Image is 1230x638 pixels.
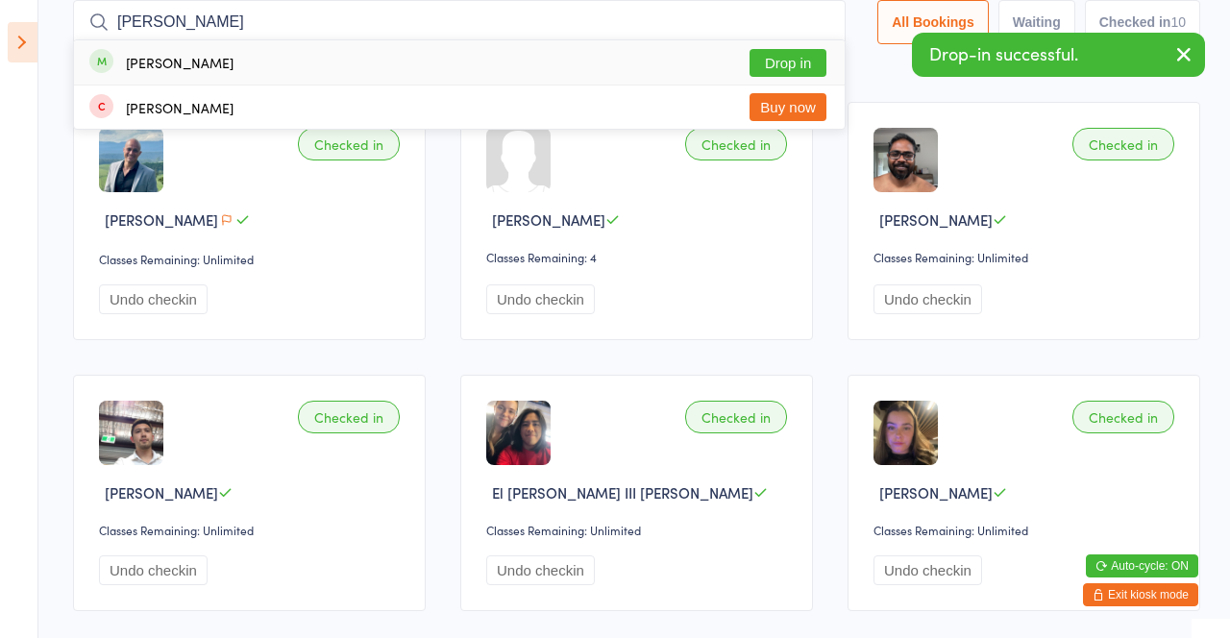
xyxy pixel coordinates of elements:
button: Undo checkin [486,284,595,314]
div: Checked in [1072,128,1174,160]
span: El [PERSON_NAME] III [PERSON_NAME] [492,482,753,503]
img: image1705645398.png [873,401,938,465]
div: Classes Remaining: 4 [486,249,793,265]
img: image1740648831.png [873,128,938,192]
button: Undo checkin [873,555,982,585]
div: Checked in [1072,401,1174,433]
button: Drop in [750,49,826,77]
div: Drop-in successful. [912,33,1205,77]
img: image1691559603.png [99,401,163,465]
span: [PERSON_NAME] [492,209,605,230]
span: [PERSON_NAME] [879,209,993,230]
span: [PERSON_NAME] [105,482,218,503]
div: Classes Remaining: Unlimited [873,249,1180,265]
div: Checked in [298,401,400,433]
span: [PERSON_NAME] [879,482,993,503]
button: Auto-cycle: ON [1086,554,1198,577]
div: Checked in [298,128,400,160]
div: Classes Remaining: Unlimited [99,522,406,538]
div: [PERSON_NAME] [126,100,234,115]
img: image1705302514.png [99,128,163,192]
button: Undo checkin [486,555,595,585]
img: image1705645175.png [486,401,551,465]
button: Undo checkin [99,284,208,314]
button: Exit kiosk mode [1083,583,1198,606]
div: Checked in [685,128,787,160]
div: Classes Remaining: Unlimited [99,251,406,267]
button: Undo checkin [873,284,982,314]
div: Classes Remaining: Unlimited [873,522,1180,538]
div: Classes Remaining: Unlimited [486,522,793,538]
div: [PERSON_NAME] [126,55,234,70]
div: 10 [1170,14,1186,30]
div: Checked in [685,401,787,433]
button: Undo checkin [99,555,208,585]
button: Buy now [750,93,826,121]
span: [PERSON_NAME] [105,209,218,230]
